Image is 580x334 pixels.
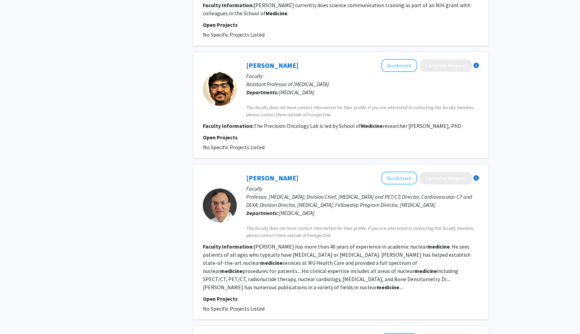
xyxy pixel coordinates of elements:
iframe: Chat [5,303,29,329]
span: No Specific Projects Listed [203,31,265,38]
b: Faculty Information: [203,2,254,8]
b: medicine [377,284,399,291]
button: Compose Request to Syamantak Khan [420,59,472,72]
span: [MEDICAL_DATA] [279,89,314,96]
a: [PERSON_NAME] [246,61,298,70]
fg-read-more: The Precision Oncology Lab is led by School of researcher [PERSON_NAME], PhD. [254,122,462,129]
fg-read-more: [PERSON_NAME] has more than 40 years of experience in academic nuclear . He sees patients of all ... [203,243,470,291]
b: Medicine [266,10,287,17]
a: [PERSON_NAME] [246,174,298,182]
p: Open Projects [203,21,479,29]
p: Open Projects [203,133,479,141]
p: Assistant Professor of [MEDICAL_DATA] [246,80,479,88]
b: Departments: [246,89,279,96]
b: medicine [260,259,283,266]
div: More information [473,175,479,181]
b: medicine [427,243,450,250]
p: Faculty [246,184,479,193]
b: Medicine [361,122,383,129]
div: More information [473,63,479,68]
p: Professor, [MEDICAL_DATA]; Division Chief, [MEDICAL_DATA] and PET/CT; Director, Cardiovascular-CT... [246,193,479,209]
span: This faculty does not have contact information for their profile. If you are interested in contac... [246,104,479,118]
span: No Specific Projects Listed [203,305,265,312]
button: Compose Request to Amolak Singh [420,172,472,184]
b: medicine [414,268,437,274]
fg-read-more: [PERSON_NAME] currently does science communication training as part of an NIH grant with colleagu... [203,2,470,17]
p: Faculty [246,72,479,80]
b: medicine [220,268,243,274]
span: [MEDICAL_DATA] [279,210,314,216]
b: Departments: [246,210,279,216]
b: Faculty Information: [203,243,254,250]
button: Add Amolak Singh to Bookmarks [381,172,417,184]
span: No Specific Projects Listed [203,144,265,151]
span: This faculty does not have contact information for their profile. If you are interested in contac... [246,225,479,239]
button: Add Syamantak Khan to Bookmarks [381,59,417,72]
p: Open Projects [203,295,479,303]
b: Faculty Information: [203,122,254,129]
